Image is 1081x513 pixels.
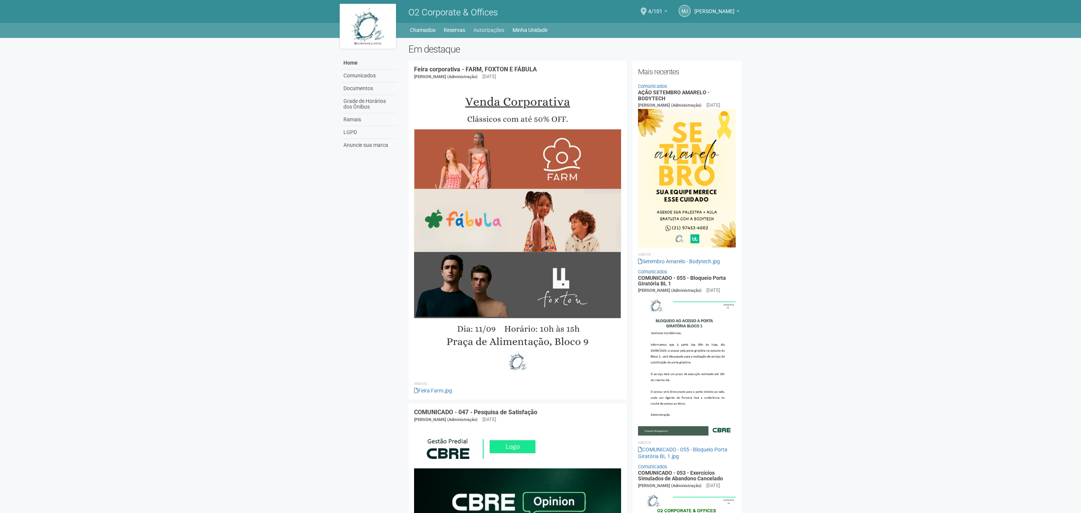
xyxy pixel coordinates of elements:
a: Autorizações [473,25,504,35]
div: [DATE] [482,73,496,80]
div: [DATE] [706,102,720,109]
img: logo.jpg [340,4,396,49]
img: Feira%20Farm.jpg [414,84,621,377]
a: Setembro Amarelo - Bodytech.jpg [638,258,720,264]
h2: Em destaque [408,44,742,55]
h2: Mais recentes [638,66,736,77]
span: O2 Corporate & Offices [408,7,498,18]
a: LGPD [342,126,397,139]
img: COMUNICADO%20-%20055%20-%20Bloqueio%20Porta%20Girat%C3%B3ria%20BL%201.jpg [638,294,736,435]
li: Anexos [638,439,736,446]
a: Home [342,57,397,69]
a: COMUNICADO - 055 - Bloqueio Porta Giratória BL 1 [638,275,726,287]
span: [PERSON_NAME] (Administração) [638,288,702,293]
span: [PERSON_NAME] (Administração) [638,103,702,108]
a: COMUNICADO - 047 - Pesquisa de Satisfação [414,409,537,416]
span: [PERSON_NAME] (Administração) [414,74,478,79]
a: Minha Unidade [513,25,547,35]
a: Comunicados [638,83,667,89]
span: Marcelle Junqueiro [694,1,735,14]
a: AÇÃO SETEMBRO AMARELO - BODYTECH [638,89,710,101]
div: [DATE] [482,416,496,423]
div: [DATE] [706,482,720,489]
li: Anexos [414,380,621,387]
a: Comunicados [342,69,397,82]
a: 4/101 [648,9,667,15]
li: Anexos [638,251,736,258]
a: Feira corporativa - FARM, FOXTON E FÁBULA [414,66,537,73]
a: Feira Farm.jpg [414,388,452,394]
a: MJ [679,5,691,17]
img: Setembro%20Amarelo%20-%20Bodytech.jpg [638,109,736,247]
a: Ramais [342,113,397,126]
span: [PERSON_NAME] (Administração) [414,417,478,422]
a: Grade de Horários dos Ônibus [342,95,397,113]
span: 4/101 [648,1,662,14]
a: Comunicados [638,269,667,275]
span: [PERSON_NAME] (Administração) [638,483,702,488]
div: [DATE] [706,287,720,294]
a: Reservas [444,25,465,35]
a: COMUNICADO - 055 - Bloqueio Porta Giratória BL 1.jpg [638,447,727,459]
a: Documentos [342,82,397,95]
a: Chamados [410,25,435,35]
a: Comunicados [638,464,667,469]
a: [PERSON_NAME] [694,9,739,15]
a: Anuncie sua marca [342,139,397,151]
a: COMUNICADO - 053 - Exercícios Simulados de Abandono Cancelado [638,470,723,481]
